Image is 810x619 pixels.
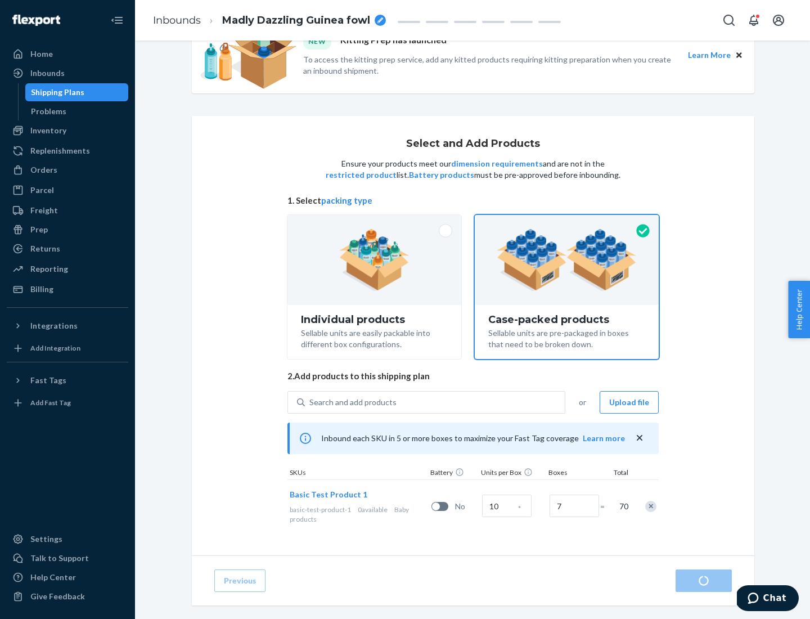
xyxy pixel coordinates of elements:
[7,530,128,548] a: Settings
[30,224,48,235] div: Prep
[688,49,731,61] button: Learn More
[488,325,645,350] div: Sellable units are pre-packaged in boxes that need to be broken down.
[7,568,128,586] a: Help Center
[287,370,659,382] span: 2. Add products to this shipping plan
[309,397,397,408] div: Search and add products
[742,9,765,32] button: Open notifications
[340,34,447,49] p: Kitting Prep has launched
[7,45,128,63] a: Home
[479,468,546,479] div: Units per Box
[30,48,53,60] div: Home
[303,34,331,49] div: NEW
[7,394,128,412] a: Add Fast Tag
[106,9,128,32] button: Close Navigation
[30,343,80,353] div: Add Integration
[30,68,65,79] div: Inbounds
[451,158,543,169] button: dimension requirements
[222,14,370,28] span: Madly Dazzling Guinea fowl
[30,185,54,196] div: Parcel
[7,280,128,298] a: Billing
[25,102,129,120] a: Problems
[287,423,659,454] div: Inbound each SKU in 5 or more boxes to maximize your Fast Tag coverage
[7,201,128,219] a: Freight
[358,505,388,514] span: 0 available
[326,169,397,181] button: restricted product
[31,87,84,98] div: Shipping Plans
[733,49,745,61] button: Close
[7,161,128,179] a: Orders
[600,391,659,414] button: Upload file
[718,9,740,32] button: Open Search Box
[30,572,76,583] div: Help Center
[409,169,474,181] button: Battery products
[287,468,428,479] div: SKUs
[7,142,128,160] a: Replenishments
[290,505,351,514] span: basic-test-product-1
[30,591,85,602] div: Give Feedback
[290,490,367,499] span: Basic Test Product 1
[602,468,631,479] div: Total
[7,181,128,199] a: Parcel
[428,468,479,479] div: Battery
[579,397,586,408] span: or
[30,284,53,295] div: Billing
[788,281,810,338] button: Help Center
[7,122,128,140] a: Inventory
[30,125,66,136] div: Inventory
[30,533,62,545] div: Settings
[287,195,659,207] span: 1. Select
[634,432,645,444] button: close
[30,145,90,156] div: Replenishments
[583,433,625,444] button: Learn more
[30,243,60,254] div: Returns
[30,320,78,331] div: Integrations
[7,260,128,278] a: Reporting
[30,263,68,275] div: Reporting
[600,501,611,512] span: =
[325,158,622,181] p: Ensure your products meet our and are not in the list. must be pre-approved before inbounding.
[546,468,602,479] div: Boxes
[30,398,71,407] div: Add Fast Tag
[455,501,478,512] span: No
[290,489,367,500] button: Basic Test Product 1
[339,229,409,291] img: individual-pack.facf35554cb0f1810c75b2bd6df2d64e.png
[144,4,395,37] ol: breadcrumbs
[7,240,128,258] a: Returns
[737,585,799,613] iframe: Opens a widget where you can chat to one of our agents
[321,195,372,207] button: packing type
[31,106,66,117] div: Problems
[290,505,427,524] div: Baby products
[645,501,656,512] div: Remove Item
[7,339,128,357] a: Add Integration
[488,314,645,325] div: Case-packed products
[550,495,599,517] input: Number of boxes
[406,138,540,150] h1: Select and Add Products
[767,9,790,32] button: Open account menu
[7,221,128,239] a: Prep
[153,14,201,26] a: Inbounds
[7,371,128,389] button: Fast Tags
[617,501,628,512] span: 70
[30,164,57,176] div: Orders
[7,317,128,335] button: Integrations
[301,314,448,325] div: Individual products
[7,64,128,82] a: Inbounds
[25,83,129,101] a: Shipping Plans
[30,553,89,564] div: Talk to Support
[482,495,532,517] input: Case Quantity
[303,54,678,77] p: To access the kitting prep service, add any kitted products requiring kitting preparation when yo...
[7,549,128,567] button: Talk to Support
[12,15,60,26] img: Flexport logo
[30,205,58,216] div: Freight
[7,587,128,605] button: Give Feedback
[497,229,637,291] img: case-pack.59cecea509d18c883b923b81aeac6d0b.png
[301,325,448,350] div: Sellable units are easily packable into different box configurations.
[30,375,66,386] div: Fast Tags
[214,569,265,592] button: Previous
